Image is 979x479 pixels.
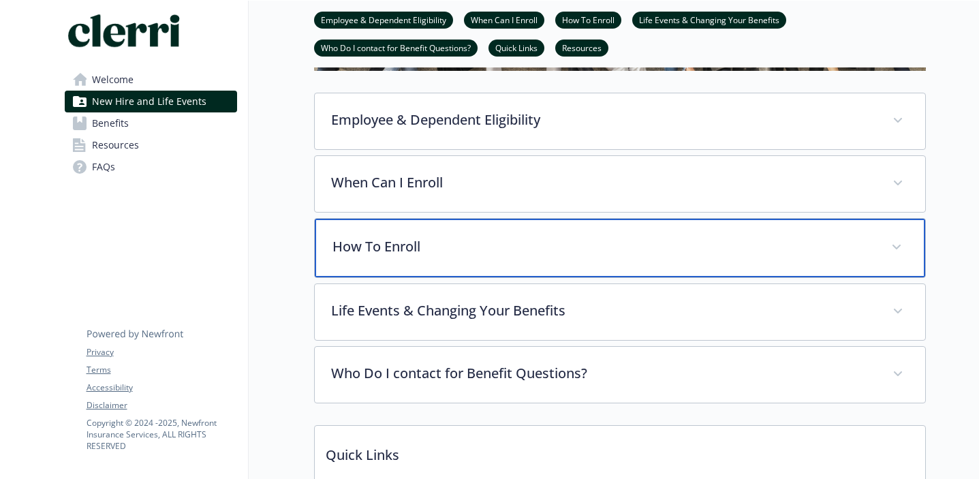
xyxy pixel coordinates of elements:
[87,417,236,452] p: Copyright © 2024 - 2025 , Newfront Insurance Services, ALL RIGHTS RESERVED
[464,13,544,26] a: When Can I Enroll
[92,134,139,156] span: Resources
[92,156,115,178] span: FAQs
[315,219,925,277] div: How To Enroll
[632,13,786,26] a: Life Events & Changing Your Benefits
[315,156,925,212] div: When Can I Enroll
[92,69,134,91] span: Welcome
[92,112,129,134] span: Benefits
[314,13,453,26] a: Employee & Dependent Eligibility
[65,112,237,134] a: Benefits
[331,172,876,193] p: When Can I Enroll
[65,156,237,178] a: FAQs
[87,364,236,376] a: Terms
[331,300,876,321] p: Life Events & Changing Your Benefits
[65,69,237,91] a: Welcome
[315,347,925,403] div: Who Do I contact for Benefit Questions?
[92,91,206,112] span: New Hire and Life Events
[314,41,478,54] a: Who Do I contact for Benefit Questions?
[555,41,608,54] a: Resources
[87,399,236,412] a: Disclaimer
[315,426,925,476] p: Quick Links
[87,346,236,358] a: Privacy
[332,236,875,257] p: How To Enroll
[65,134,237,156] a: Resources
[331,363,876,384] p: Who Do I contact for Benefit Questions?
[315,284,925,340] div: Life Events & Changing Your Benefits
[488,41,544,54] a: Quick Links
[87,382,236,394] a: Accessibility
[555,13,621,26] a: How To Enroll
[315,93,925,149] div: Employee & Dependent Eligibility
[65,91,237,112] a: New Hire and Life Events
[331,110,876,130] p: Employee & Dependent Eligibility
